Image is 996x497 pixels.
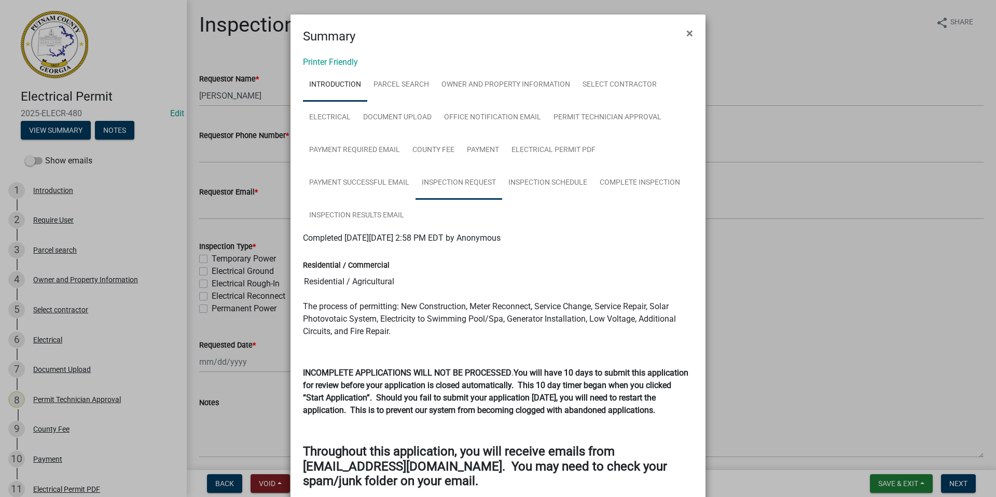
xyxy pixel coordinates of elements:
[416,167,502,200] a: Inspection Request
[303,68,367,102] a: Introduction
[303,262,390,269] label: Residential / Commercial
[303,233,501,243] span: Completed [DATE][DATE] 2:58 PM EDT by Anonymous
[438,101,547,134] a: Office Notification Email
[303,101,357,134] a: Electrical
[576,68,663,102] a: Select contractor
[357,101,438,134] a: Document Upload
[505,134,602,167] a: Electrical Permit PDF
[303,134,406,167] a: Payment Required Email
[303,368,511,378] strong: INCOMPLETE APPLICATIONS WILL NOT BE PROCESSED
[406,134,461,167] a: County Fee
[678,19,701,48] button: Close
[303,367,693,417] p: .
[303,27,355,46] h4: Summary
[303,300,693,338] p: The process of permitting: New Construction, Meter Reconnect, Service Change, Service Repair, Sol...
[593,167,686,200] a: Complete Inspection
[461,134,505,167] a: Payment
[367,68,435,102] a: Parcel search
[502,167,593,200] a: Inspection Schedule
[303,57,358,67] a: Printer Friendly
[303,199,410,232] a: Inspection Results Email
[435,68,576,102] a: Owner and Property Information
[547,101,668,134] a: Permit Technician Approval
[303,167,416,200] a: Payment Successful Email
[303,444,667,489] strong: Throughout this application, you will receive emails from [EMAIL_ADDRESS][DOMAIN_NAME]. You may n...
[686,26,693,40] span: ×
